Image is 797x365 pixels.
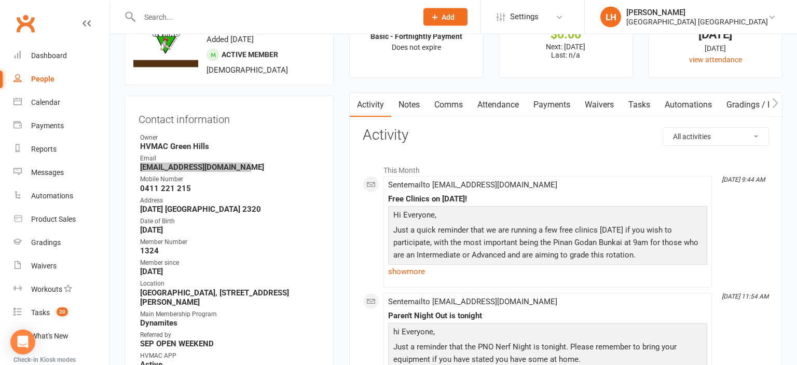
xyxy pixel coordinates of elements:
[391,93,427,117] a: Notes
[423,8,468,26] button: Add
[31,145,57,153] div: Reports
[363,127,769,143] h3: Activity
[140,267,320,276] strong: [DATE]
[140,217,320,226] div: Date of Birth
[140,279,320,289] div: Location
[388,195,707,204] div: Free Clinics on [DATE]!
[388,264,707,279] a: show more
[722,293,768,300] i: [DATE] 11:54 AM
[370,32,462,40] strong: Basic - Fortnightly Payment
[350,93,391,117] a: Activity
[140,163,320,172] strong: [EMAIL_ADDRESS][DOMAIN_NAME]
[140,225,320,235] strong: [DATE]
[139,110,320,125] h3: Contact information
[10,330,35,355] div: Open Intercom Messenger
[722,176,765,183] i: [DATE] 9:44 AM
[13,161,109,184] a: Messages
[140,133,320,143] div: Owner
[626,17,768,26] div: [GEOGRAPHIC_DATA] [GEOGRAPHIC_DATA]
[13,138,109,161] a: Reports
[31,332,68,340] div: What's New
[140,142,320,151] strong: HVMAC Green Hills
[470,93,526,117] a: Attendance
[57,307,68,316] span: 20
[13,325,109,348] a: What's New
[31,168,64,177] div: Messages
[13,67,109,91] a: People
[391,224,705,264] p: Just a quick reminder that we are running a few free clinics [DATE] if you wish to participate, w...
[140,184,320,193] strong: 0411 221 215
[388,180,557,190] span: Sent email to [EMAIL_ADDRESS][DOMAIN_NAME]
[658,29,773,40] div: [DATE]
[31,51,67,60] div: Dashboard
[31,285,62,293] div: Workouts
[388,297,557,306] span: Sent email to [EMAIL_ADDRESS][DOMAIN_NAME]
[13,278,109,301] a: Workouts
[391,264,705,291] p: The other clinics are Kobudo Weapons Taster at 10am, Ground Fighting at 11am and Knife Defenses a...
[13,301,109,325] a: Tasks 20
[391,209,705,224] p: Hi Everyone,
[388,312,707,320] div: Paren't Night Out is tonight
[13,44,109,67] a: Dashboard
[12,10,38,36] a: Clubworx
[509,29,623,40] div: $0.00
[392,43,441,51] span: Does not expire
[13,208,109,231] a: Product Sales
[363,159,769,176] li: This Month
[626,8,768,17] div: [PERSON_NAME]
[658,43,773,54] div: [DATE]
[31,215,76,223] div: Product Sales
[13,254,109,278] a: Waivers
[140,205,320,214] strong: [DATE] [GEOGRAPHIC_DATA] 2320
[136,10,410,24] input: Search...
[391,326,705,341] p: hi Everyone,
[140,318,320,328] strong: Dynamites
[207,65,288,75] span: [DEMOGRAPHIC_DATA]
[31,98,60,106] div: Calendar
[13,114,109,138] a: Payments
[621,93,657,117] a: Tasks
[31,238,61,247] div: Gradings
[140,351,320,361] div: HVMAC APP
[31,262,57,270] div: Waivers
[13,184,109,208] a: Automations
[31,121,64,130] div: Payments
[689,56,742,64] a: view attendance
[13,231,109,254] a: Gradings
[510,5,539,29] span: Settings
[140,309,320,319] div: Main Membership Program
[657,93,719,117] a: Automations
[140,237,320,247] div: Member Number
[140,339,320,348] strong: SEP OPEN WEEKEND
[578,93,621,117] a: Waivers
[31,308,50,317] div: Tasks
[140,196,320,206] div: Address
[207,35,254,44] time: Added [DATE]
[526,93,578,117] a: Payments
[442,13,455,21] span: Add
[140,246,320,255] strong: 1324
[427,93,470,117] a: Comms
[133,9,198,74] img: image1757890863.png
[140,258,320,268] div: Member since
[140,174,320,184] div: Mobile Number
[140,154,320,164] div: Email
[222,50,278,59] span: Active member
[31,192,73,200] div: Automations
[509,43,623,59] p: Next: [DATE] Last: n/a
[31,75,54,83] div: People
[140,330,320,340] div: Referred by
[140,288,320,307] strong: [GEOGRAPHIC_DATA], [STREET_ADDRESS][PERSON_NAME]
[13,91,109,114] a: Calendar
[600,7,621,28] div: LH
